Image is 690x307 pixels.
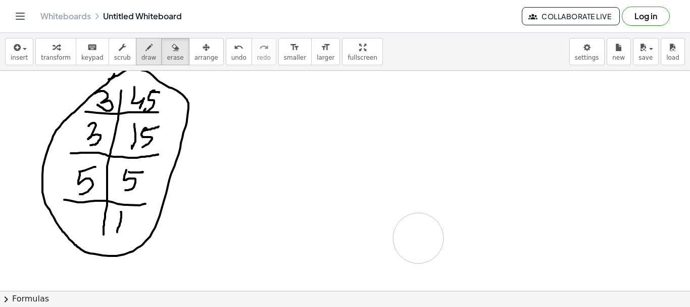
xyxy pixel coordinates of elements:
[638,54,653,61] span: save
[231,54,247,61] span: undo
[87,41,97,54] i: keyboard
[317,54,334,61] span: larger
[257,54,271,61] span: redo
[622,7,670,26] button: Log in
[76,38,109,65] button: keyboardkeypad
[194,54,218,61] span: arrange
[607,38,631,65] button: new
[633,38,659,65] button: save
[234,41,243,54] i: undo
[290,41,300,54] i: format_size
[11,54,28,61] span: insert
[348,54,377,61] span: fullscreen
[259,41,269,54] i: redo
[189,38,224,65] button: arrange
[141,54,157,61] span: draw
[612,54,625,61] span: new
[666,54,679,61] span: load
[575,54,599,61] span: settings
[109,38,136,65] button: scrub
[226,38,252,65] button: undoundo
[136,38,162,65] button: draw
[40,11,91,21] a: Whiteboards
[342,38,382,65] button: fullscreen
[35,38,76,65] button: transform
[12,8,28,24] button: Toggle navigation
[252,38,276,65] button: redoredo
[569,38,605,65] button: settings
[114,54,131,61] span: scrub
[311,38,340,65] button: format_sizelarger
[530,12,611,21] span: Collaborate Live
[81,54,104,61] span: keypad
[278,38,312,65] button: format_sizesmaller
[522,7,620,25] button: Collaborate Live
[161,38,189,65] button: erase
[167,54,183,61] span: erase
[661,38,685,65] button: load
[321,41,330,54] i: format_size
[5,38,33,65] button: insert
[41,54,71,61] span: transform
[284,54,306,61] span: smaller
